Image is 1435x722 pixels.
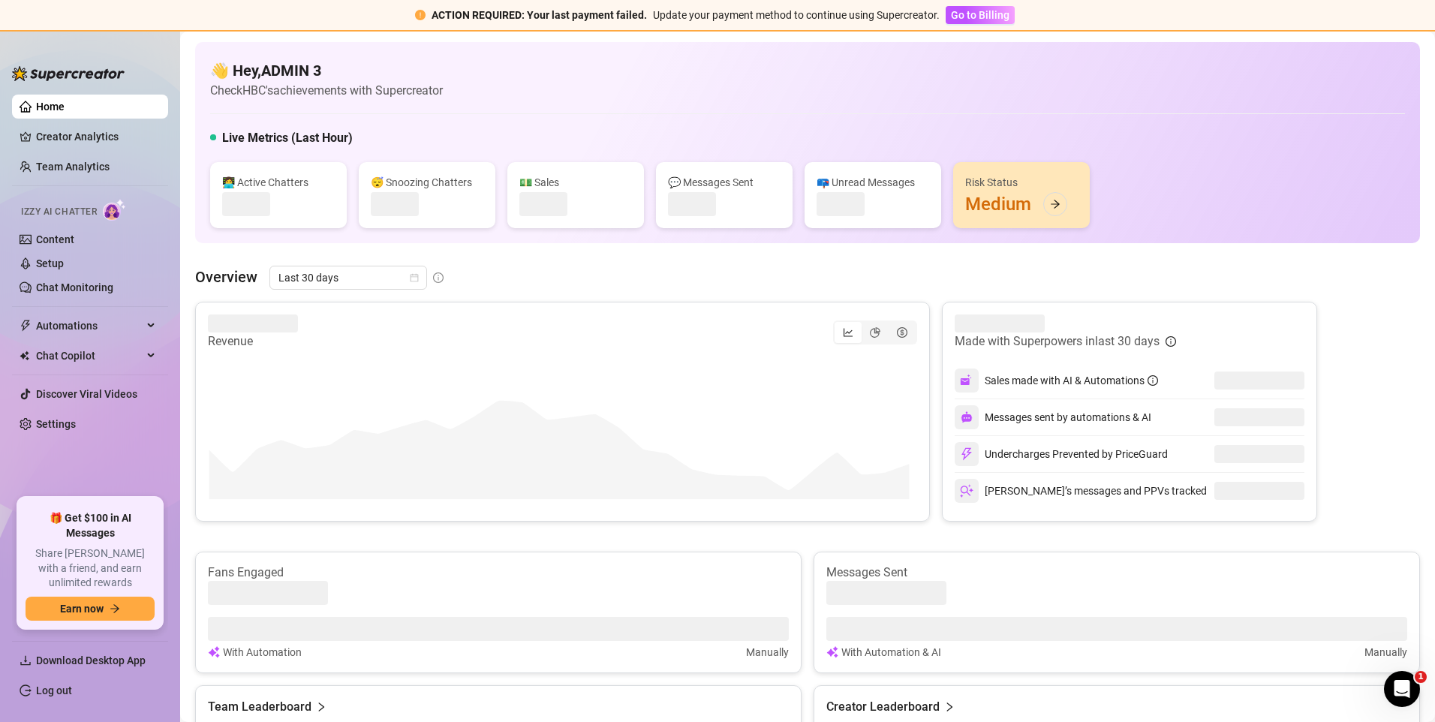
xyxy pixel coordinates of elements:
[26,511,155,540] span: 🎁 Get $100 in AI Messages
[103,199,126,221] img: AI Chatter
[841,644,941,660] article: With Automation & AI
[955,405,1151,429] div: Messages sent by automations & AI
[1364,644,1407,660] article: Manually
[36,418,76,430] a: Settings
[951,9,1009,21] span: Go to Billing
[316,698,326,716] span: right
[36,281,113,293] a: Chat Monitoring
[826,644,838,660] img: svg%3e
[36,314,143,338] span: Automations
[433,272,444,283] span: info-circle
[208,332,298,350] article: Revenue
[1166,336,1176,347] span: info-circle
[36,344,143,368] span: Chat Copilot
[20,350,29,361] img: Chat Copilot
[36,233,74,245] a: Content
[826,564,1407,581] article: Messages Sent
[965,174,1078,191] div: Risk Status
[960,447,973,461] img: svg%3e
[222,129,353,147] h5: Live Metrics (Last Hour)
[946,6,1015,24] button: Go to Billing
[746,644,789,660] article: Manually
[961,411,973,423] img: svg%3e
[36,101,65,113] a: Home
[208,644,220,660] img: svg%3e
[955,332,1160,350] article: Made with Superpowers in last 30 days
[12,66,125,81] img: logo-BBDzfeDw.svg
[843,327,853,338] span: line-chart
[668,174,781,191] div: 💬 Messages Sent
[833,320,917,344] div: segmented control
[210,60,443,81] h4: 👋 Hey, ADMIN 3
[21,205,97,219] span: Izzy AI Chatter
[278,266,418,289] span: Last 30 days
[415,10,426,20] span: exclamation-circle
[1148,375,1158,386] span: info-circle
[36,161,110,173] a: Team Analytics
[960,374,973,387] img: svg%3e
[208,698,311,716] article: Team Leaderboard
[897,327,907,338] span: dollar-circle
[36,684,72,696] a: Log out
[410,273,419,282] span: calendar
[36,257,64,269] a: Setup
[36,125,156,149] a: Creator Analytics
[817,174,929,191] div: 📪 Unread Messages
[223,644,302,660] article: With Automation
[653,9,940,21] span: Update your payment method to continue using Supercreator.
[222,174,335,191] div: 👩‍💻 Active Chatters
[946,9,1015,21] a: Go to Billing
[26,546,155,591] span: Share [PERSON_NAME] with a friend, and earn unlimited rewards
[371,174,483,191] div: 😴 Snoozing Chatters
[36,388,137,400] a: Discover Viral Videos
[519,174,632,191] div: 💵 Sales
[985,372,1158,389] div: Sales made with AI & Automations
[210,81,443,100] article: Check HBC's achievements with Supercreator
[20,654,32,666] span: download
[960,484,973,498] img: svg%3e
[195,266,257,288] article: Overview
[36,654,146,666] span: Download Desktop App
[432,9,647,21] strong: ACTION REQUIRED: Your last payment failed.
[60,603,104,615] span: Earn now
[208,564,789,581] article: Fans Engaged
[110,603,120,614] span: arrow-right
[944,698,955,716] span: right
[1050,199,1060,209] span: arrow-right
[870,327,880,338] span: pie-chart
[20,320,32,332] span: thunderbolt
[955,479,1207,503] div: [PERSON_NAME]’s messages and PPVs tracked
[1415,671,1427,683] span: 1
[826,698,940,716] article: Creator Leaderboard
[1384,671,1420,707] iframe: Intercom live chat
[955,442,1168,466] div: Undercharges Prevented by PriceGuard
[26,597,155,621] button: Earn nowarrow-right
